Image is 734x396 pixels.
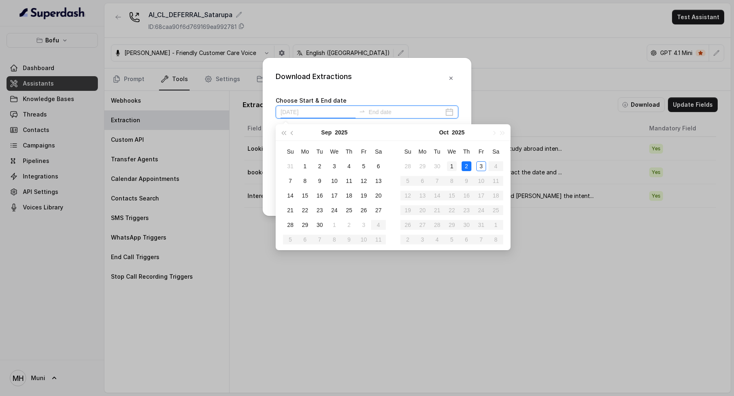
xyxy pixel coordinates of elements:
div: 31 [285,161,295,171]
td: 2025-09-17 [327,188,342,203]
td: 2025-09-23 [312,203,327,218]
th: Mo [298,144,312,159]
td: 2025-10-01 [444,159,459,174]
td: 2025-09-11 [342,174,356,188]
div: 1 [329,220,339,230]
div: 13 [374,176,383,186]
div: 3 [359,220,369,230]
div: 9 [315,176,325,186]
td: 2025-10-02 [459,159,474,174]
div: 28 [285,220,295,230]
div: 4 [344,161,354,171]
th: Th [459,144,474,159]
td: 2025-09-16 [312,188,327,203]
td: 2025-09-28 [400,159,415,174]
div: 29 [418,161,427,171]
div: 1 [300,161,310,171]
div: 11 [344,176,354,186]
div: 22 [300,205,310,215]
div: 2 [344,220,354,230]
td: 2025-08-31 [283,159,298,174]
div: 23 [315,205,325,215]
td: 2025-09-03 [327,159,342,174]
input: End date [369,108,444,117]
td: 2025-09-29 [298,218,312,232]
td: 2025-09-01 [298,159,312,174]
div: 6 [374,161,383,171]
td: 2025-09-19 [356,188,371,203]
td: 2025-09-04 [342,159,356,174]
span: to [359,108,365,114]
td: 2025-09-18 [342,188,356,203]
div: 3 [329,161,339,171]
td: 2025-09-06 [371,159,386,174]
div: 14 [285,191,295,200]
div: 19 [359,191,369,200]
td: 2025-10-01 [327,218,342,232]
div: 18 [344,191,354,200]
th: We [327,144,342,159]
td: 2025-09-15 [298,188,312,203]
td: 2025-09-10 [327,174,342,188]
td: 2025-09-08 [298,174,312,188]
td: 2025-09-20 [371,188,386,203]
div: 5 [359,161,369,171]
div: 30 [315,220,325,230]
button: Sep [321,124,332,141]
td: 2025-09-29 [415,159,430,174]
div: 24 [329,205,339,215]
div: 20 [374,191,383,200]
td: 2025-09-02 [312,159,327,174]
label: Choose Start & End date [276,97,347,104]
th: Fr [356,144,371,159]
th: Tu [430,144,444,159]
td: 2025-09-21 [283,203,298,218]
div: 26 [359,205,369,215]
th: Mo [415,144,430,159]
td: 2025-09-27 [371,203,386,218]
div: 3 [476,161,486,171]
div: 21 [285,205,295,215]
td: 2025-09-05 [356,159,371,174]
td: 2025-10-03 [356,218,371,232]
td: 2025-09-24 [327,203,342,218]
td: 2025-09-07 [283,174,298,188]
div: 30 [432,161,442,171]
th: Su [400,144,415,159]
th: Tu [312,144,327,159]
div: 10 [329,176,339,186]
td: 2025-09-12 [356,174,371,188]
td: 2025-09-30 [430,159,444,174]
div: 7 [285,176,295,186]
div: 29 [300,220,310,230]
div: 28 [403,161,413,171]
th: Sa [489,144,503,159]
div: 15 [300,191,310,200]
th: Sa [371,144,386,159]
input: Start date [281,108,356,117]
th: Fr [474,144,489,159]
button: 2025 [452,124,464,141]
td: 2025-10-02 [342,218,356,232]
div: 17 [329,191,339,200]
td: 2025-09-28 [283,218,298,232]
button: Oct [439,124,449,141]
td: 2025-09-14 [283,188,298,203]
div: 1 [447,161,457,171]
th: We [444,144,459,159]
span: swap-right [359,108,365,114]
td: 2025-09-22 [298,203,312,218]
div: 2 [462,161,471,171]
div: 12 [359,176,369,186]
div: 25 [344,205,354,215]
td: 2025-09-09 [312,174,327,188]
th: Th [342,144,356,159]
div: 16 [315,191,325,200]
td: 2025-09-30 [312,218,327,232]
td: 2025-09-25 [342,203,356,218]
div: 2 [315,161,325,171]
td: 2025-09-26 [356,203,371,218]
td: 2025-10-03 [474,159,489,174]
td: 2025-09-13 [371,174,386,188]
div: 27 [374,205,383,215]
